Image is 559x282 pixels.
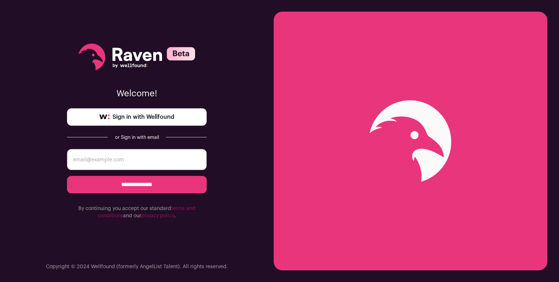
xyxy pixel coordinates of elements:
[114,134,160,140] div: or Sign in with email
[99,114,110,120] img: wellfound-symbol-flush-black-fb3c872781a75f747ccb3a119075da62bfe97bd399995f84a933054e44a575c4.png
[67,108,207,126] a: Sign in with Wellfound
[141,213,174,218] a: privacy policy
[67,149,207,170] input: email@example.com
[98,206,195,218] a: terms and conditions
[67,205,207,219] p: By continuing you accept our standard and our .
[112,113,174,121] span: Sign in with Wellfound
[46,263,228,270] p: Copyright © 2024 Wellfound (formerly AngelList Talent). All rights reserved.
[67,88,207,100] p: Welcome!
